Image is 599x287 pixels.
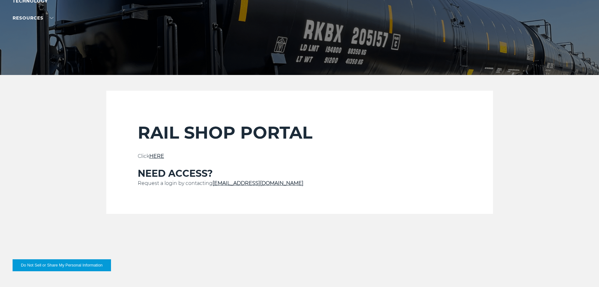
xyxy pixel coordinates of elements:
p: Click [138,152,462,160]
a: HERE [149,153,164,159]
a: RESOURCES [13,15,53,21]
h3: NEED ACCESS? [138,168,462,180]
a: [EMAIL_ADDRESS][DOMAIN_NAME] [213,180,303,186]
h2: RAIL SHOP PORTAL [138,122,462,143]
p: Request a login by contacting [138,180,462,187]
button: Do Not Sell or Share My Personal Information [13,259,111,271]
